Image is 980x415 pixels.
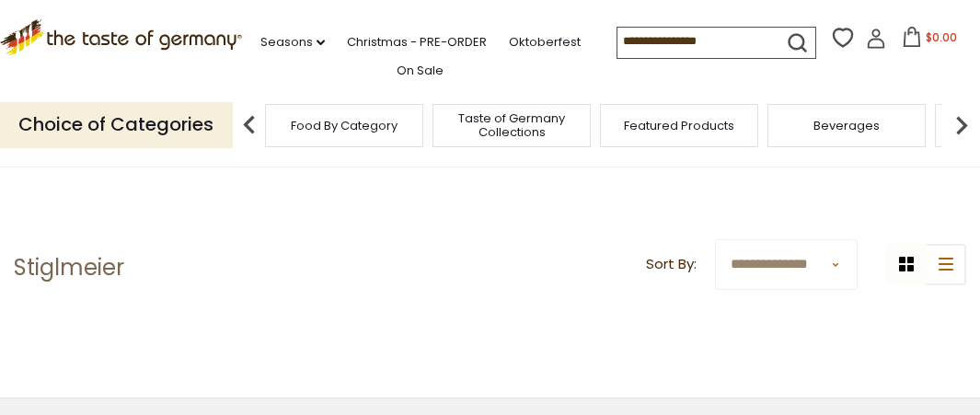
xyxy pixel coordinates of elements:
[646,253,697,276] label: Sort By:
[813,119,880,133] a: Beverages
[14,254,124,282] h1: Stiglmeier
[624,119,734,133] a: Featured Products
[890,27,968,54] button: $0.00
[347,32,487,52] a: Christmas - PRE-ORDER
[943,107,980,144] img: next arrow
[231,107,268,144] img: previous arrow
[397,61,444,81] a: On Sale
[926,29,957,45] span: $0.00
[438,111,585,139] a: Taste of Germany Collections
[509,32,581,52] a: Oktoberfest
[260,32,325,52] a: Seasons
[291,119,398,133] a: Food By Category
